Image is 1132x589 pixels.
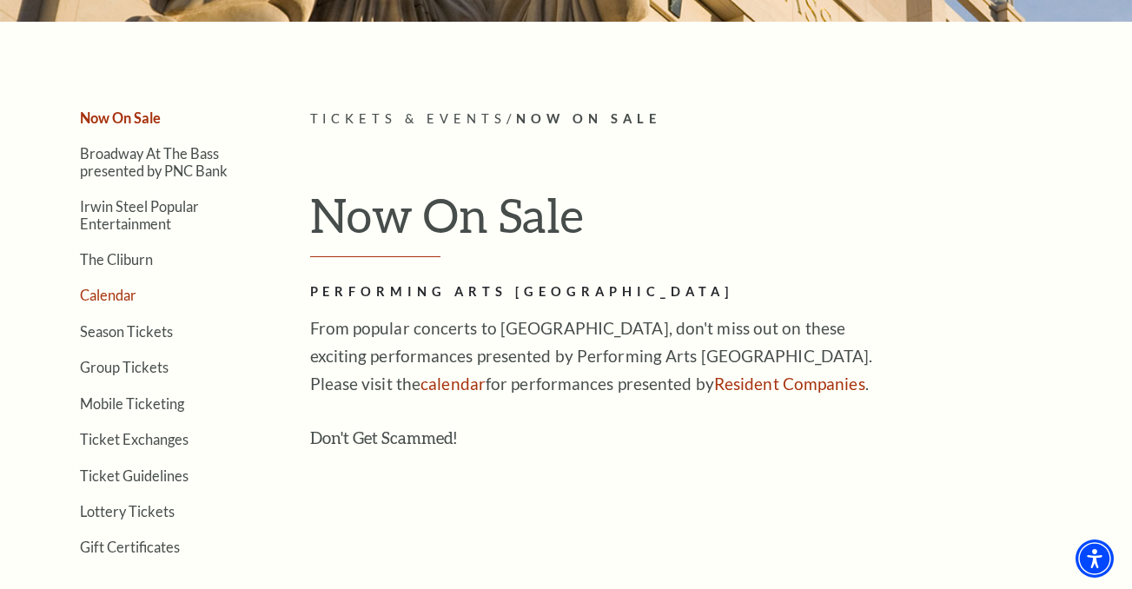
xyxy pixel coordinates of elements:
[80,251,153,268] a: The Cliburn
[714,374,865,394] a: Resident Companies
[80,539,180,555] a: Gift Certificates
[1076,539,1114,578] div: Accessibility Menu
[310,281,875,303] h2: Performing Arts [GEOGRAPHIC_DATA]
[80,359,169,375] a: Group Tickets
[80,395,184,412] a: Mobile Ticketing
[80,431,189,447] a: Ticket Exchanges
[516,111,661,126] span: Now On Sale
[420,374,486,394] a: calendar
[80,198,199,231] a: Irwin Steel Popular Entertainment
[310,111,507,126] span: Tickets & Events
[80,323,173,340] a: Season Tickets
[310,109,1105,130] p: /
[310,314,875,398] p: From popular concerts to [GEOGRAPHIC_DATA], don't miss out on these exciting performances present...
[80,287,136,303] a: Calendar
[80,467,189,484] a: Ticket Guidelines
[310,187,1105,258] h1: Now On Sale
[80,109,161,126] a: Now On Sale
[80,503,175,520] a: Lottery Tickets
[80,145,228,178] a: Broadway At The Bass presented by PNC Bank
[310,424,875,452] h3: Don't Get Scammed!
